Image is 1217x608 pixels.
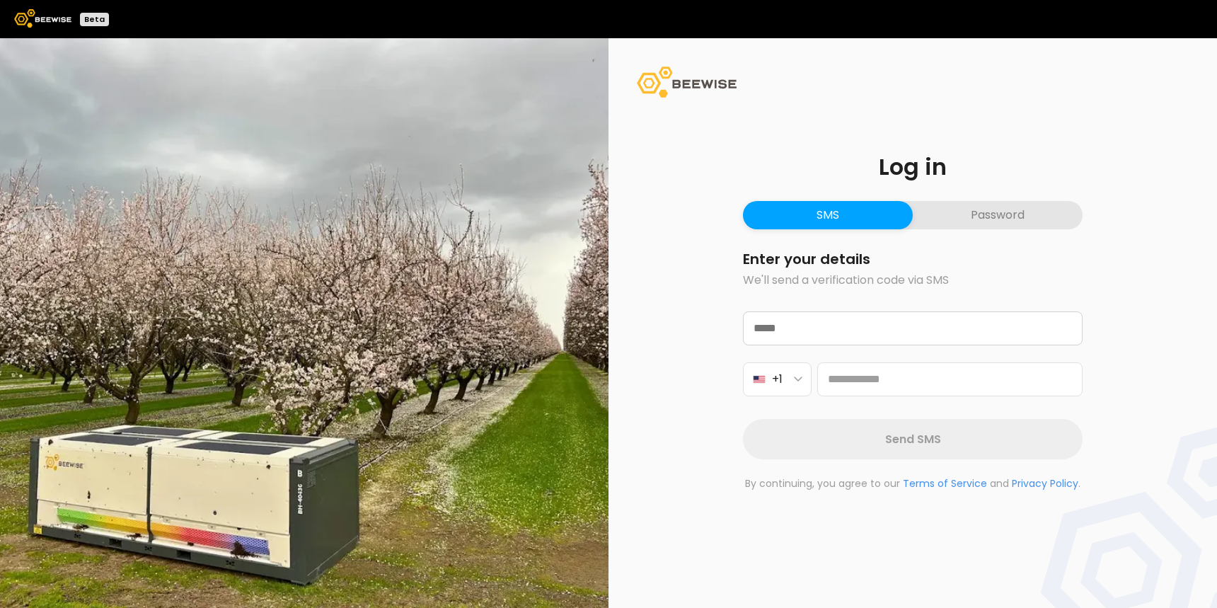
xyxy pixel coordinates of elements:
p: By continuing, you agree to our and . [743,476,1083,491]
span: Send SMS [885,430,941,448]
p: We'll send a verification code via SMS [743,272,1083,289]
button: SMS [743,201,913,229]
span: +1 [772,370,783,388]
a: Privacy Policy [1012,476,1078,491]
h2: Enter your details [743,252,1083,266]
div: Beta [80,13,109,26]
button: Send SMS [743,419,1083,459]
button: +1 [743,362,812,396]
img: Beewise logo [14,9,71,28]
button: Password [913,201,1083,229]
h1: Log in [743,156,1083,178]
a: Terms of Service [903,476,987,491]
